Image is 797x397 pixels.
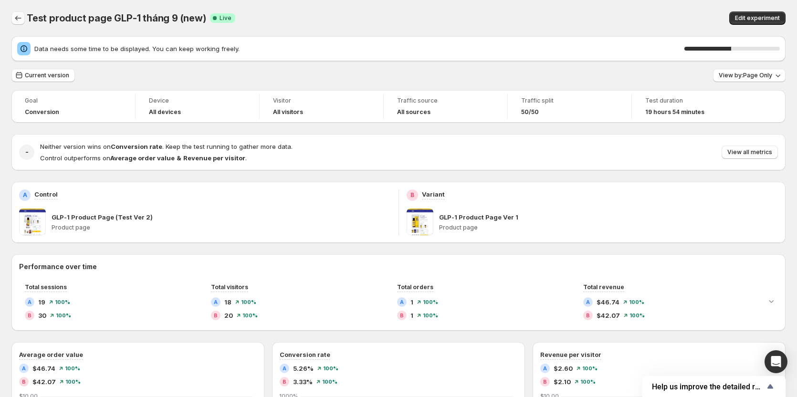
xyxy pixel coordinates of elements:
p: Product page [52,224,391,231]
span: Neither version wins on . Keep the test running to gather more data. [40,143,293,150]
h2: A [586,299,590,305]
h2: B [283,379,286,385]
span: 100 % [629,313,645,318]
span: Test product page GLP-1 tháng 9 (new) [27,12,206,24]
span: Edit experiment [735,14,780,22]
span: Device [149,97,246,104]
button: Expand chart [765,294,778,308]
p: GLP-1 Product Page (Test Ver 2) [52,212,153,222]
span: Traffic source [397,97,494,104]
a: VisitorAll visitors [273,96,370,117]
h2: Performance over time [19,262,778,272]
strong: Average order value [110,154,175,162]
span: Conversion [25,108,59,116]
h2: A [23,191,27,199]
button: Back [11,11,25,25]
span: Total orders [397,283,433,291]
h2: B [28,313,31,318]
span: 18 [224,297,231,307]
span: Help us improve the detailed report for A/B campaigns [652,382,765,391]
span: View all metrics [727,148,772,156]
h2: A [28,299,31,305]
button: View by:Page Only [713,69,786,82]
h2: B [543,379,547,385]
p: Variant [422,189,445,199]
span: 100 % [423,313,438,318]
h4: All sources [397,108,430,116]
span: 19 [38,297,45,307]
span: $42.07 [32,377,56,387]
span: 100 % [322,379,337,385]
img: GLP-1 Product Page Ver 1 [407,209,433,235]
span: $42.07 [597,311,620,320]
h3: Conversion rate [280,350,330,359]
span: Total visitors [211,283,248,291]
div: Open Intercom Messenger [765,350,787,373]
strong: Conversion rate [111,143,162,150]
span: Control outperforms on . [40,154,247,162]
span: Data needs some time to be displayed. You can keep working freely. [34,44,684,53]
span: 100 % [582,366,598,371]
h2: A [283,366,286,371]
h2: - [25,147,29,157]
button: Current version [11,69,75,82]
span: 100 % [323,366,338,371]
span: 20 [224,311,233,320]
a: DeviceAll devices [149,96,246,117]
h2: B [410,191,414,199]
h2: A [22,366,26,371]
span: Test duration [645,97,743,104]
span: 100 % [56,313,71,318]
p: GLP-1 Product Page Ver 1 [439,212,518,222]
a: Test duration19 hours 54 minutes [645,96,743,117]
h3: Revenue per visitor [540,350,601,359]
p: Product page [439,224,778,231]
span: $2.10 [554,377,571,387]
span: 1 [410,311,413,320]
h2: B [214,313,218,318]
span: 100 % [65,366,80,371]
button: Edit experiment [729,11,786,25]
span: 100 % [241,299,256,305]
span: Visitor [273,97,370,104]
span: $2.60 [554,364,573,373]
strong: & [177,154,181,162]
h3: Average order value [19,350,83,359]
img: GLP-1 Product Page (Test Ver 2) [19,209,46,235]
h4: All visitors [273,108,303,116]
span: 5.26% [293,364,314,373]
h2: B [586,313,590,318]
h2: A [214,299,218,305]
span: $46.74 [597,297,619,307]
span: 100 % [423,299,438,305]
span: 3.33% [293,377,313,387]
span: 100 % [629,299,644,305]
h2: A [400,299,404,305]
button: View all metrics [722,146,778,159]
a: Traffic sourceAll sources [397,96,494,117]
button: Show survey - Help us improve the detailed report for A/B campaigns [652,381,776,392]
span: View by: Page Only [719,72,772,79]
span: Total sessions [25,283,67,291]
span: 100 % [580,379,596,385]
a: GoalConversion [25,96,122,117]
h4: All devices [149,108,181,116]
a: Traffic split50/50 [521,96,618,117]
h2: A [543,366,547,371]
span: 19 hours 54 minutes [645,108,704,116]
span: 1 [410,297,413,307]
span: Total revenue [583,283,624,291]
strong: Revenue per visitor [183,154,245,162]
span: 100 % [65,379,81,385]
span: Traffic split [521,97,618,104]
h2: B [22,379,26,385]
span: Live [220,14,231,22]
p: Control [34,189,58,199]
h2: B [400,313,404,318]
span: Goal [25,97,122,104]
span: $46.74 [32,364,55,373]
span: 100 % [242,313,258,318]
span: 30 [38,311,46,320]
span: 50/50 [521,108,539,116]
span: 100 % [55,299,70,305]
